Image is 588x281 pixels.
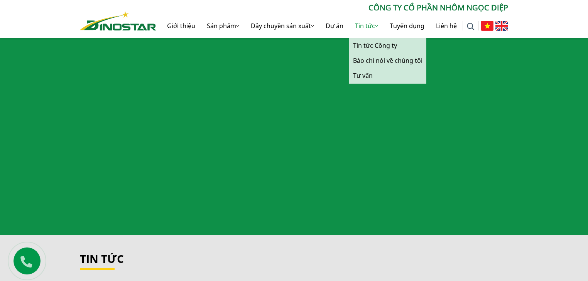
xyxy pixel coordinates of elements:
[467,23,475,30] img: search
[80,10,156,30] a: Nhôm Dinostar
[349,53,426,68] a: Báo chí nói về chúng tôi
[349,68,426,83] a: Tư vấn
[80,11,156,30] img: Nhôm Dinostar
[320,13,349,38] a: Dự án
[349,13,384,38] a: Tin tức
[245,13,320,38] a: Dây chuyền sản xuất
[161,13,201,38] a: Giới thiệu
[495,21,508,31] img: English
[481,21,493,31] img: Tiếng Việt
[201,13,245,38] a: Sản phẩm
[349,38,426,53] a: Tin tức Công ty
[156,2,508,13] p: CÔNG TY CỔ PHẦN NHÔM NGỌC DIỆP
[384,13,430,38] a: Tuyển dụng
[80,251,124,266] a: Tin tức
[430,13,463,38] a: Liên hệ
